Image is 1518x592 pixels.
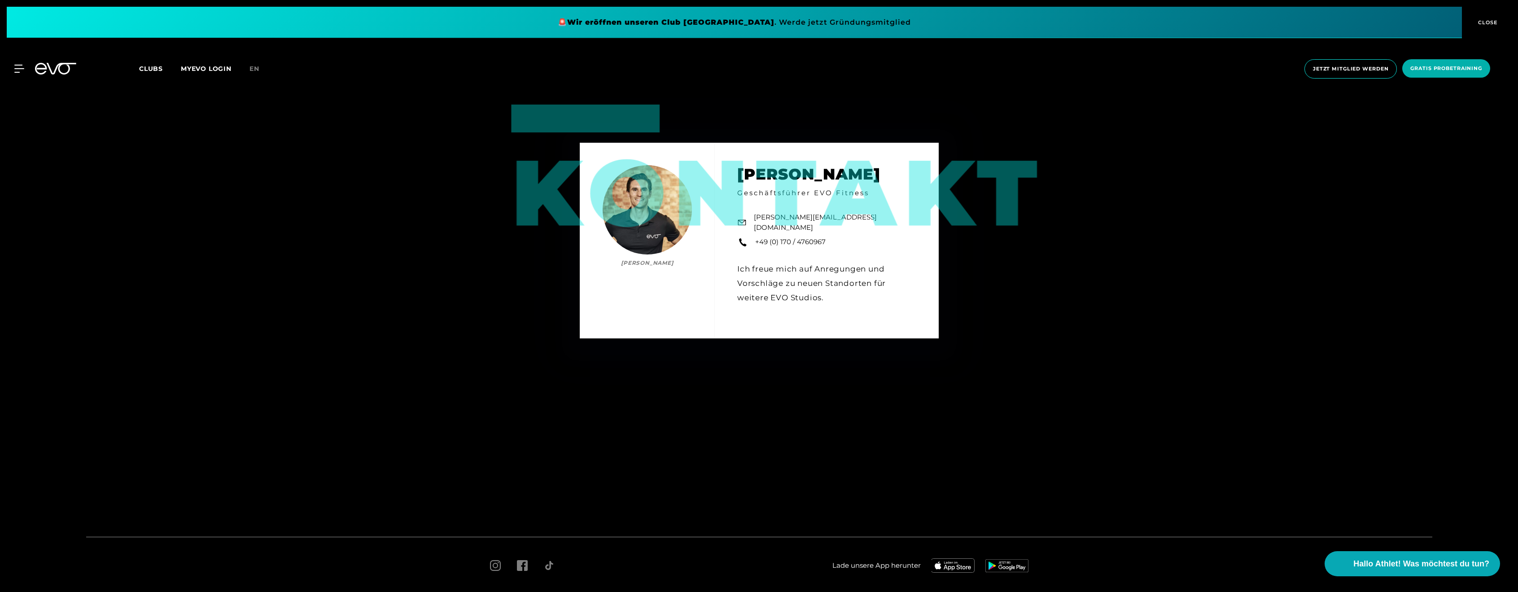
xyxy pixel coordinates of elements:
[755,237,826,247] a: +49 (0) 170 / 4760967
[181,65,232,73] a: MYEVO LOGIN
[139,64,181,73] a: Clubs
[1325,551,1500,576] button: Hallo Athlet! Was möchtest du tun?
[754,212,916,232] a: [PERSON_NAME][EMAIL_ADDRESS][DOMAIN_NAME]
[1353,558,1489,570] span: Hallo Athlet! Was möchtest du tun?
[1476,18,1498,26] span: CLOSE
[1462,7,1511,38] button: CLOSE
[249,64,270,74] a: en
[832,561,921,571] span: Lade unsere App herunter
[139,65,163,73] span: Clubs
[1400,59,1493,79] a: Gratis Probetraining
[1410,65,1482,72] span: Gratis Probetraining
[249,65,259,73] span: en
[932,558,975,573] img: evofitness app
[1302,59,1400,79] a: Jetzt Mitglied werden
[985,559,1028,572] img: evofitness app
[1313,65,1388,73] span: Jetzt Mitglied werden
